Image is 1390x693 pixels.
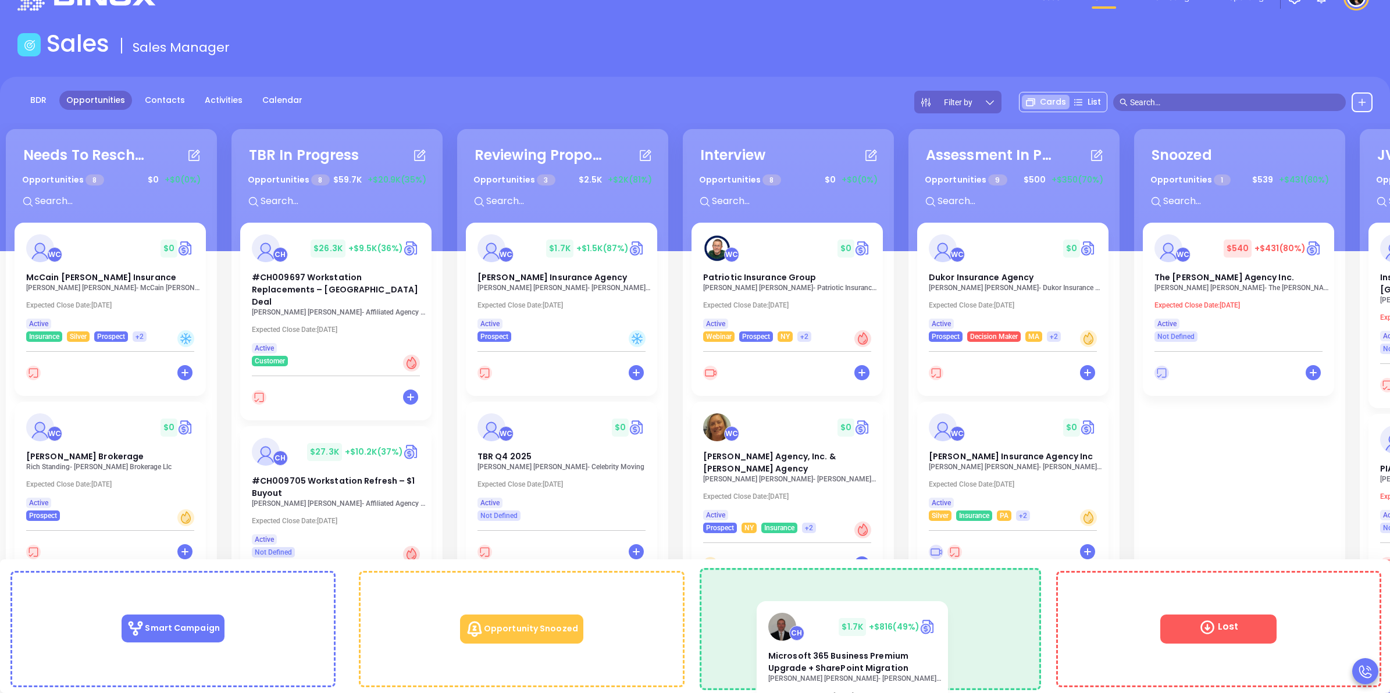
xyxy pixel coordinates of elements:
[1088,96,1101,108] span: List
[122,615,224,642] p: Smart Campaign
[138,91,192,110] a: Contacts
[854,521,871,538] div: Hot
[59,91,132,110] a: Opportunities
[1080,509,1097,526] div: Warm
[1130,96,1339,109] input: Search…
[854,330,871,347] div: Hot
[177,330,194,347] div: Cold
[47,30,109,58] h1: Sales
[403,546,420,563] div: Hot
[133,38,230,56] span: Sales Manager
[1120,98,1128,106] span: search
[1040,96,1066,108] span: Cards
[809,614,931,645] span: Won
[255,91,309,110] a: Calendar
[460,615,583,644] p: Opportunity Snoozed
[198,91,250,110] a: Activities
[944,98,972,106] span: Filter by
[629,330,646,347] div: Cold
[23,91,54,110] a: BDR
[1080,330,1097,347] div: Warm
[403,355,420,371] div: Hot
[177,509,194,526] div: Warm
[1160,615,1277,644] span: Lost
